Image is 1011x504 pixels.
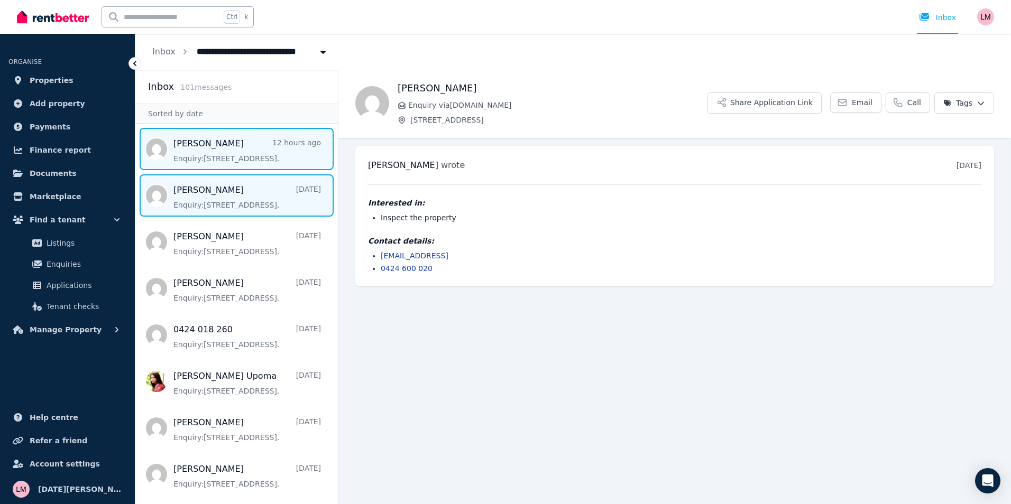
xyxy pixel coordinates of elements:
img: RentBetter [17,9,89,25]
span: Call [907,97,921,108]
a: [EMAIL_ADDRESS] [381,251,448,260]
span: Email [852,97,872,108]
a: [PERSON_NAME]12 hours agoEnquiry:[STREET_ADDRESS]. [173,137,321,164]
span: k [244,13,248,21]
span: Finance report [30,144,91,156]
h4: Interested in: [368,198,981,208]
a: Enquiries [13,254,122,275]
a: [PERSON_NAME][DATE]Enquiry:[STREET_ADDRESS]. [173,230,321,257]
span: Help centre [30,411,78,424]
span: Tags [943,98,972,108]
div: Sorted by date [135,104,338,124]
span: Properties [30,74,73,87]
span: Payments [30,120,70,133]
a: Marketplace [8,186,126,207]
a: Call [886,92,930,113]
button: Manage Property [8,319,126,340]
img: Helen [355,86,389,120]
a: Finance report [8,139,126,161]
span: Ctrl [224,10,240,24]
div: Open Intercom Messenger [975,468,1000,493]
span: Documents [30,167,77,180]
span: ORGANISE [8,58,42,66]
span: Add property [30,97,85,110]
span: 101 message s [180,83,232,91]
span: Refer a friend [30,434,87,447]
h1: [PERSON_NAME] [398,81,707,96]
span: Find a tenant [30,213,86,226]
h4: Contact details: [368,236,981,246]
a: Applications [13,275,122,296]
a: Help centre [8,407,126,428]
span: [PERSON_NAME] [368,160,438,170]
a: [PERSON_NAME] Upoma[DATE]Enquiry:[STREET_ADDRESS]. [173,370,321,396]
a: Tenant checks [13,296,122,317]
time: [DATE] [957,161,981,170]
a: [PERSON_NAME][DATE]Enquiry:[STREET_ADDRESS]. [173,416,321,443]
a: Account settings [8,453,126,474]
a: [PERSON_NAME][DATE]Enquiry:[STREET_ADDRESS]. [173,277,321,303]
a: Email [830,92,881,113]
img: lucia moliterno [13,481,30,498]
span: Enquiry via [DOMAIN_NAME] [408,100,707,110]
a: Properties [8,70,126,91]
span: Applications [47,279,118,292]
span: [DATE][PERSON_NAME] [38,483,122,496]
a: Payments [8,116,126,137]
button: Tags [934,92,994,114]
button: Share Application Link [707,92,822,114]
a: 0424 600 020 [381,264,433,273]
span: Listings [47,237,118,249]
span: wrote [441,160,465,170]
a: 0424 018 260[DATE]Enquiry:[STREET_ADDRESS]. [173,323,321,350]
a: Refer a friend [8,430,126,451]
a: Inbox [152,46,176,57]
a: [PERSON_NAME][DATE]Enquiry:[STREET_ADDRESS]. [173,463,321,489]
span: Enquiries [47,258,118,270]
nav: Breadcrumb [135,34,345,70]
a: Add property [8,93,126,114]
img: lucia moliterno [977,8,994,25]
div: Inbox [919,12,956,23]
h2: Inbox [148,79,174,94]
span: Tenant checks [47,300,118,313]
a: Listings [13,232,122,254]
span: Account settings [30,458,100,470]
span: Marketplace [30,190,81,203]
a: [PERSON_NAME][DATE]Enquiry:[STREET_ADDRESS]. [173,184,321,210]
span: [STREET_ADDRESS] [410,115,707,125]
span: Manage Property [30,323,102,336]
a: Documents [8,163,126,184]
li: Inspect the property [381,212,981,223]
button: Find a tenant [8,209,126,230]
